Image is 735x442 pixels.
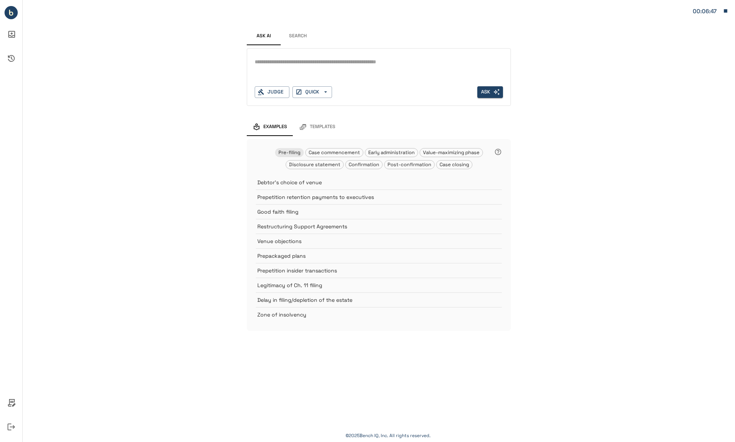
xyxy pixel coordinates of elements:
button: Matter: 080529 [689,3,732,19]
div: Delay in filing/depletion of the estate [256,292,502,307]
p: Debtor's choice of venue [257,179,483,186]
p: Prepetition retention payments to executives [257,193,483,201]
span: Templates [310,124,335,130]
div: Restructuring Support Agreements [256,219,502,234]
p: Restructuring Support Agreements [257,223,483,230]
div: Confirmation [345,160,383,169]
button: Ask [477,86,503,98]
div: Debtor's choice of venue [256,175,502,190]
span: Case commencement [306,149,363,156]
p: Prepetition insider transactions [257,267,483,274]
div: Venue objections [256,234,502,248]
span: Confirmation [346,161,382,168]
p: Zone of insolvency [257,311,483,318]
div: Prepackaged plans [256,248,502,263]
span: Value-maximizing phase [420,149,483,156]
button: Judge [255,86,289,98]
div: Matter: 080529 [693,6,719,16]
button: Search [281,27,315,45]
span: Enter search text [477,86,503,98]
span: Early administration [365,149,418,156]
div: Disclosure statement [286,160,344,169]
div: Zone of insolvency [256,307,502,322]
span: Pre-filing [275,149,303,156]
button: QUICK [292,86,332,98]
div: Value-maximizing phase [420,148,483,157]
p: Prepackaged plans [257,252,483,260]
span: Case closing [437,161,472,168]
div: Legitimacy of Ch. 11 filing [256,278,502,292]
p: Delay in filing/depletion of the estate [257,296,483,304]
div: Case commencement [305,148,363,157]
div: Case closing [436,160,472,169]
div: Prepetition insider transactions [256,263,502,278]
div: Prepetition retention payments to executives [256,190,502,204]
p: Legitimacy of Ch. 11 filing [257,281,483,289]
div: Pre-filing [275,148,304,157]
span: Ask AI [257,33,271,39]
div: Early administration [365,148,418,157]
div: Good faith filing [256,204,502,219]
div: examples and templates tabs [247,118,511,136]
span: Examples [263,124,287,130]
span: Disclosure statement [286,161,343,168]
p: Venue objections [257,237,483,245]
p: Good faith filing [257,208,483,216]
span: Post-confirmation [384,161,434,168]
div: Post-confirmation [384,160,435,169]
